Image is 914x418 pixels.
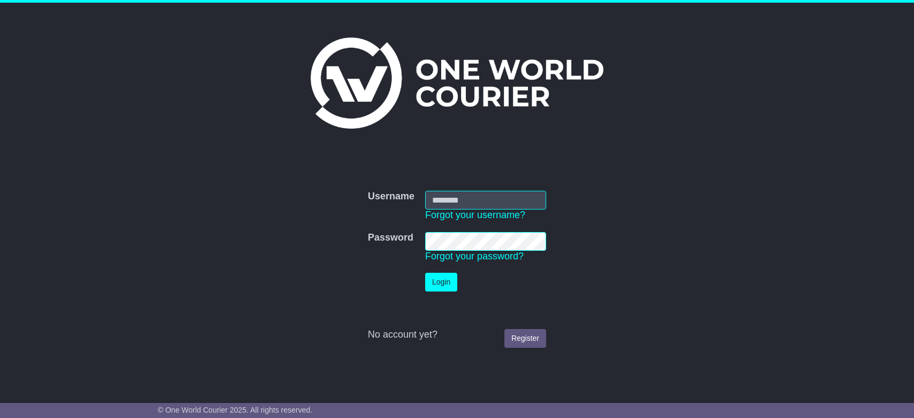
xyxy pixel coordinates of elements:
[425,210,525,220] a: Forgot your username?
[368,191,414,203] label: Username
[425,273,457,292] button: Login
[158,406,313,414] span: © One World Courier 2025. All rights reserved.
[368,232,413,244] label: Password
[311,38,603,129] img: One World
[504,329,546,348] a: Register
[368,329,546,341] div: No account yet?
[425,251,524,262] a: Forgot your password?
